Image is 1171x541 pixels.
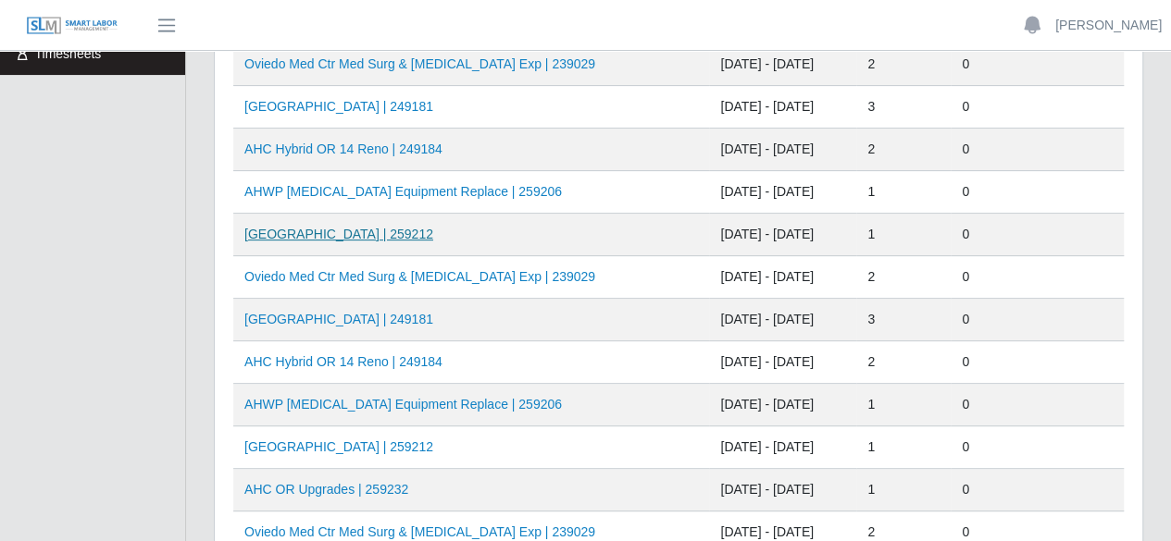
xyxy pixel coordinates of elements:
td: [DATE] - [DATE] [709,214,856,256]
td: [DATE] - [DATE] [709,86,856,129]
a: Oviedo Med Ctr Med Surg & [MEDICAL_DATA] Exp | 239029 [244,56,595,71]
td: 0 [951,384,1124,426]
a: Oviedo Med Ctr Med Surg & [MEDICAL_DATA] Exp | 239029 [244,524,595,539]
a: [GEOGRAPHIC_DATA] | 249181 [244,312,433,326]
td: 0 [951,129,1124,171]
img: SLM Logo [26,16,118,36]
td: 0 [951,299,1124,341]
td: 1 [856,171,951,214]
td: 2 [856,129,951,171]
td: [DATE] - [DATE] [709,171,856,214]
td: [DATE] - [DATE] [709,256,856,299]
td: 0 [951,341,1124,384]
a: AHC OR Upgrades | 259232 [244,482,408,497]
a: [GEOGRAPHIC_DATA] | 259212 [244,439,433,454]
td: 3 [856,86,951,129]
td: 0 [951,256,1124,299]
td: 0 [951,214,1124,256]
td: 2 [856,43,951,86]
td: 1 [856,384,951,426]
td: 1 [856,469,951,511]
td: [DATE] - [DATE] [709,299,856,341]
a: [GEOGRAPHIC_DATA] | 249181 [244,99,433,114]
td: 1 [856,426,951,469]
a: Oviedo Med Ctr Med Surg & [MEDICAL_DATA] Exp | 239029 [244,269,595,284]
td: 1 [856,214,951,256]
td: [DATE] - [DATE] [709,341,856,384]
a: AHWP [MEDICAL_DATA] Equipment Replace | 259206 [244,184,562,199]
a: [PERSON_NAME] [1055,16,1162,35]
a: AHWP [MEDICAL_DATA] Equipment Replace | 259206 [244,397,562,412]
td: [DATE] - [DATE] [709,469,856,511]
td: 0 [951,86,1124,129]
td: 0 [951,469,1124,511]
td: 0 [951,171,1124,214]
td: [DATE] - [DATE] [709,43,856,86]
td: [DATE] - [DATE] [709,384,856,426]
td: 0 [951,426,1124,469]
td: [DATE] - [DATE] [709,129,856,171]
td: 3 [856,299,951,341]
a: AHC Hybrid OR 14 Reno | 249184 [244,354,442,369]
a: AHC Hybrid OR 14 Reno | 249184 [244,141,442,156]
td: 2 [856,256,951,299]
td: [DATE] - [DATE] [709,426,856,469]
span: Timesheets [35,46,102,61]
td: 2 [856,341,951,384]
a: [GEOGRAPHIC_DATA] | 259212 [244,227,433,241]
td: 0 [951,43,1124,86]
